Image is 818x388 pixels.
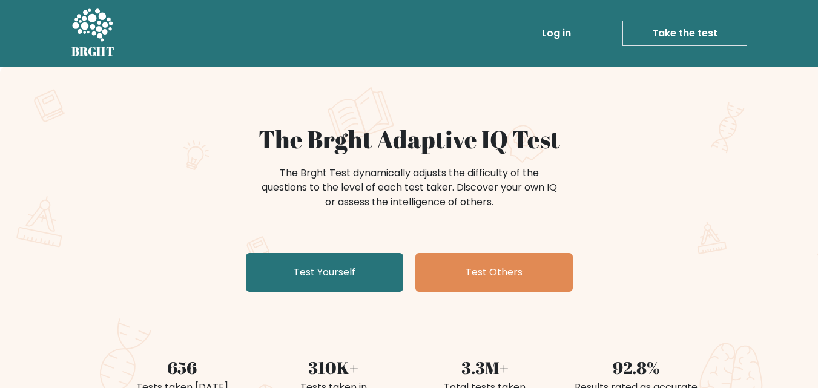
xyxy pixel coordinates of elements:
[114,355,251,380] div: 656
[537,21,576,45] a: Log in
[71,44,115,59] h5: BRGHT
[258,166,561,209] div: The Brght Test dynamically adjusts the difficulty of the questions to the level of each test take...
[265,355,402,380] div: 310K+
[415,253,573,292] a: Test Others
[417,355,553,380] div: 3.3M+
[246,253,403,292] a: Test Yourself
[71,5,115,62] a: BRGHT
[114,125,705,154] h1: The Brght Adaptive IQ Test
[568,355,705,380] div: 92.8%
[622,21,747,46] a: Take the test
